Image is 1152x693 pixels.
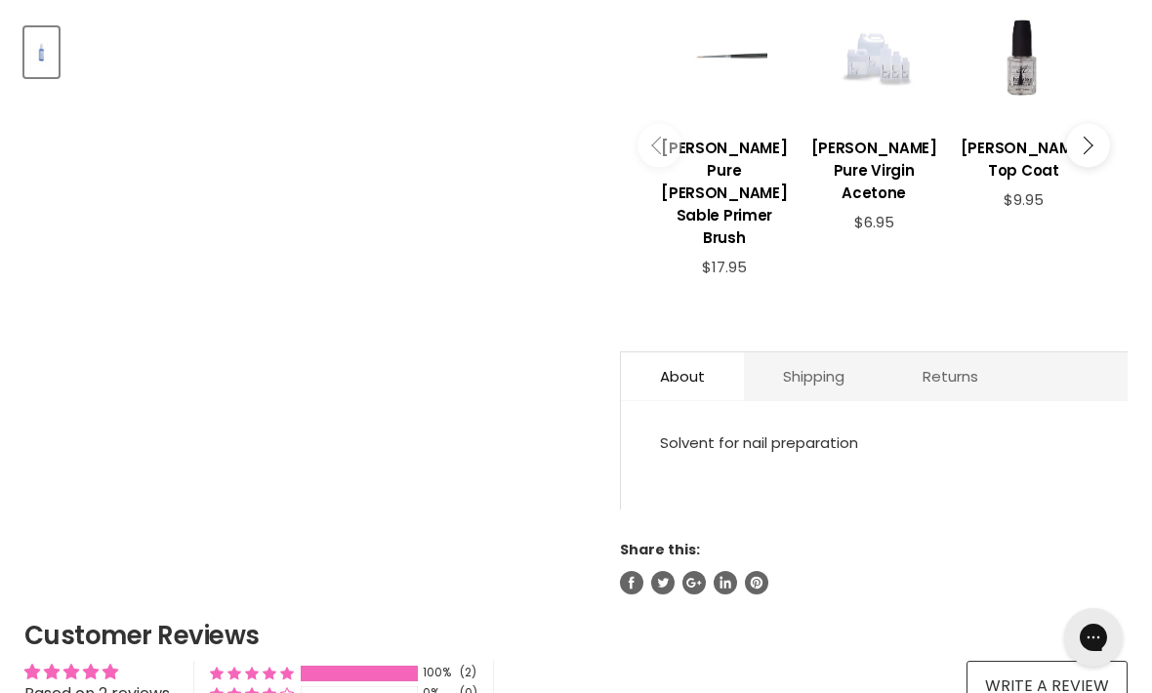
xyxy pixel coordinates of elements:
[620,540,700,559] span: Share this:
[659,122,789,259] a: View product:Hawley Pure Kolinsky Sable Primer Brush
[621,352,744,400] a: About
[24,27,59,77] button: Nail Prep
[660,430,1089,480] div: Solvent for nail preparation
[26,29,57,75] img: Nail Prep
[210,665,294,681] div: 100% (2) reviews with 5 star rating
[460,665,476,681] div: (2)
[959,122,1089,191] a: View product:Hawley Top Coat
[620,541,1128,593] aside: Share this:
[1054,601,1132,673] iframe: Gorgias live chat messenger
[959,137,1089,182] h3: [PERSON_NAME] Top Coat
[659,137,789,249] h3: [PERSON_NAME] Pure [PERSON_NAME] Sable Primer Brush
[24,618,1128,653] h2: Customer Reviews
[21,21,596,77] div: Product thumbnails
[808,137,938,204] h3: [PERSON_NAME] Pure Virgin Acetone
[24,661,170,683] div: Average rating is 5.00 stars
[744,352,884,400] a: Shipping
[423,665,454,681] div: 100%
[1004,189,1044,210] span: $9.95
[854,212,894,232] span: $6.95
[808,122,938,214] a: View product:Hawley Pure Virgin Acetone
[884,352,1017,400] a: Returns
[702,257,747,277] span: $17.95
